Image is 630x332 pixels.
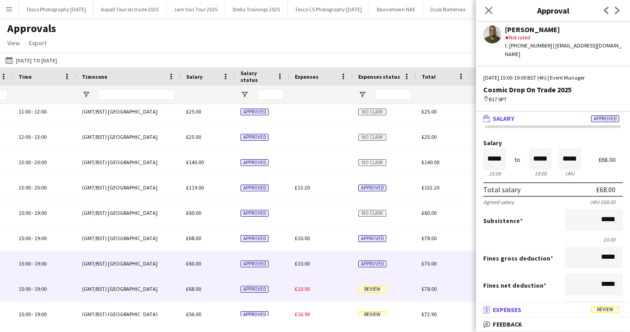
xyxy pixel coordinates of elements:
span: - [32,159,34,166]
span: - [32,235,34,242]
span: Salary [493,114,515,123]
div: £68.00 [598,157,623,163]
span: 19:00 [34,285,47,292]
span: View [7,39,20,47]
span: Salary status [240,70,273,83]
button: Dusk Battersea [423,0,473,18]
div: Total salary [483,185,520,194]
span: £60.00 [186,209,201,216]
span: Review [358,286,386,293]
div: [DATE] 15:00-19:00 BST (4h) | Event Manager [483,74,623,82]
span: No claim [358,159,386,166]
input: Timezone Filter Input [98,89,175,100]
div: (GMT/BST) [GEOGRAPHIC_DATA] [77,226,181,251]
div: Not rated [505,33,623,42]
label: Fines gross deduction [483,254,553,262]
span: 13:00 [34,133,47,140]
span: 19:00 [34,235,47,242]
mat-expansion-panel-header: ExpensesReview [476,303,630,317]
mat-expansion-panel-header: SalaryApproved [476,112,630,125]
span: Expenses [493,306,521,314]
div: £68.00 [596,185,616,194]
a: View [4,37,24,49]
span: £25.00 [186,133,201,140]
span: Approved [358,185,386,191]
button: Open Filter Menu [82,90,90,99]
label: Subsistence [483,217,523,225]
div: 15:00 [483,170,506,177]
button: [DATE] to [DATE] [4,55,59,66]
div: (GMT/BST) [GEOGRAPHIC_DATA] [77,99,181,124]
div: (GMT/BST) [GEOGRAPHIC_DATA] [77,150,181,175]
span: Expenses status [358,73,400,80]
span: - [32,311,34,318]
span: Approved [240,134,269,141]
span: Salary [186,73,202,80]
span: Time [19,73,32,80]
span: 20:00 [34,159,47,166]
div: (GMT/BST) [GEOGRAPHIC_DATA] [77,200,181,225]
button: Stella Trainings 2025 [225,0,288,18]
span: 15:00 [19,235,31,242]
h3: Approval [476,5,630,16]
span: Approved [240,185,269,191]
span: 13:00 [19,159,31,166]
button: Aspall Tour on trade 2025 [94,0,166,18]
span: £132.20 [422,184,439,191]
span: 12:00 [34,108,47,115]
span: £25.00 [422,133,437,140]
span: £60.00 [422,209,437,216]
span: No claim [358,134,386,141]
div: £0.00 [483,236,623,243]
span: £78.00 [422,235,437,242]
span: £25.00 [422,108,437,115]
span: 15:00 [19,209,31,216]
span: 19:00 [34,209,47,216]
span: £60.00 [186,260,201,267]
div: B17 9PT [483,95,623,104]
button: Beavertown NAE [370,0,423,18]
span: - [32,133,34,140]
span: £13.20 [295,184,310,191]
input: Salary status Filter Input [257,89,284,100]
span: Expenses [295,73,318,80]
div: (4h) £68.00 [590,199,623,205]
span: - [32,184,34,191]
label: Fines net deduction [483,281,546,289]
span: Export [29,39,47,47]
span: £10.00 [295,235,310,242]
input: Expenses status Filter Input [375,89,411,100]
div: [PERSON_NAME] [505,25,623,33]
div: 4h [558,170,581,177]
span: £78.00 [422,285,437,292]
span: No claim [358,210,386,217]
span: 15:00 [19,285,31,292]
span: Approved [240,286,269,293]
div: Agreed salary [483,199,514,205]
span: Approved [240,210,269,217]
span: Total [422,73,436,80]
span: Approved [358,235,386,242]
span: - [32,108,34,115]
span: Review [358,311,386,318]
button: Tesco CS Photography [DATE] [288,0,370,18]
span: - [32,285,34,292]
span: 12:00 [19,133,31,140]
span: - [32,209,34,216]
button: Jam Van Tour 2025 [166,0,225,18]
mat-expansion-panel-header: Feedback [476,318,630,331]
a: Export [25,37,50,49]
span: £72.90 [422,311,437,318]
button: Open Filter Menu [240,90,249,99]
span: £68.00 [186,285,201,292]
div: Cosmic Drop On Trade 2025 [483,85,623,94]
span: 11:00 [19,108,31,115]
div: (GMT/BST) [GEOGRAPHIC_DATA] [77,251,181,276]
span: 20:00 [34,184,47,191]
div: (GMT/BST) [GEOGRAPHIC_DATA] [77,302,181,327]
span: £56.00 [186,311,201,318]
div: 19:00 [529,170,552,177]
span: Approved [240,159,269,166]
button: Tesco Photography [DATE] [19,0,94,18]
span: 19:00 [34,260,47,267]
